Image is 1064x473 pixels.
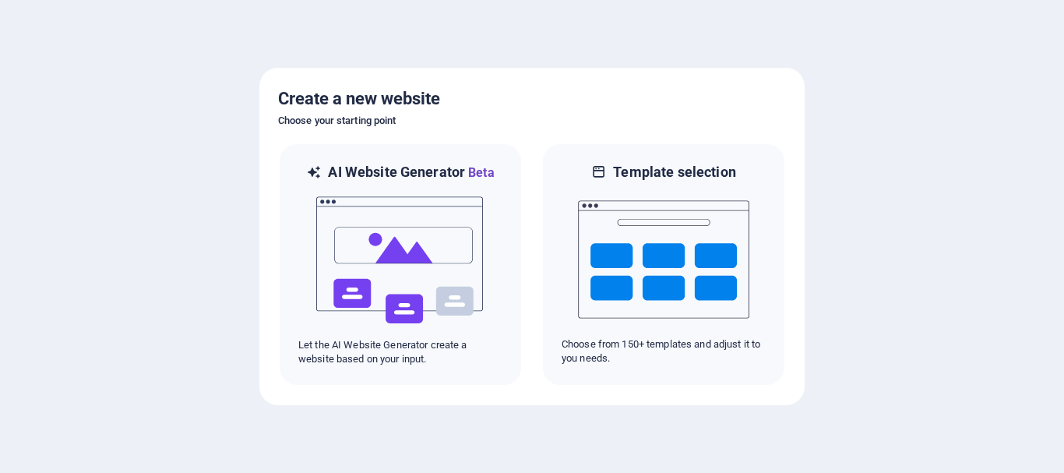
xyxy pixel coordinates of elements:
[278,111,786,130] h6: Choose your starting point
[562,337,766,365] p: Choose from 150+ templates and adjust it to you needs.
[315,182,486,338] img: ai
[298,338,502,366] p: Let the AI Website Generator create a website based on your input.
[613,163,735,182] h6: Template selection
[278,86,786,111] h5: Create a new website
[328,163,494,182] h6: AI Website Generator
[278,143,523,387] div: AI Website GeneratorBetaaiLet the AI Website Generator create a website based on your input.
[541,143,786,387] div: Template selectionChoose from 150+ templates and adjust it to you needs.
[465,165,495,180] span: Beta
